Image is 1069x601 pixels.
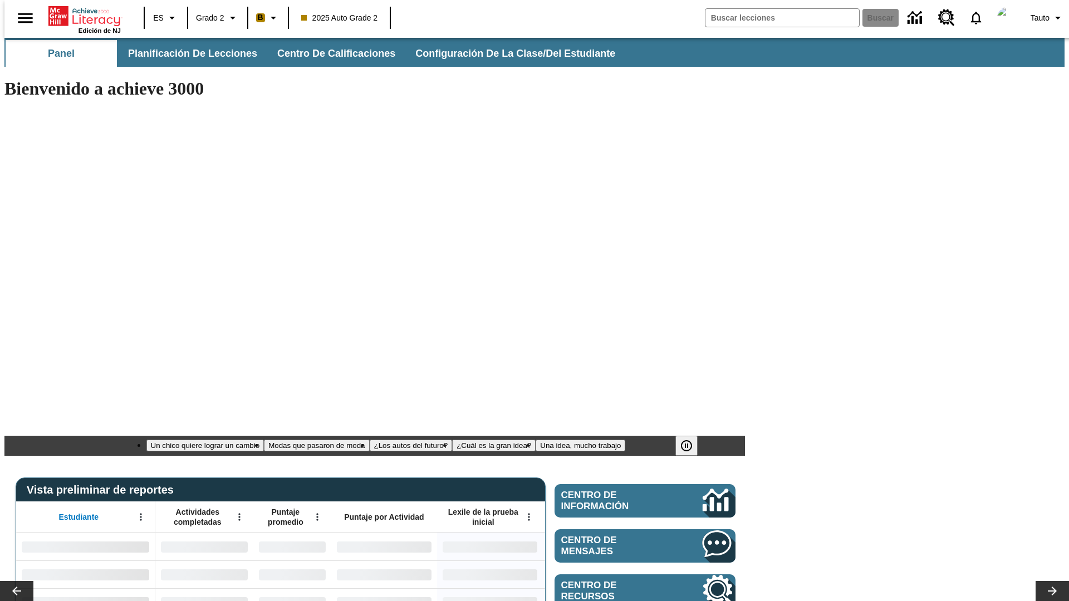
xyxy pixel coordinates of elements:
[4,40,625,67] div: Subbarra de navegación
[561,535,669,557] span: Centro de mensajes
[705,9,859,27] input: Buscar campo
[452,440,536,451] button: Diapositiva 4 ¿Cuál es la gran idea?
[259,507,312,527] span: Puntaje promedio
[555,529,735,563] a: Centro de mensajes
[370,440,453,451] button: Diapositiva 3 ¿Los autos del futuro?
[1036,581,1069,601] button: Carrusel de lecciones, seguir
[931,3,962,33] a: Centro de recursos, Se abrirá en una pestaña nueva.
[561,490,665,512] span: Centro de información
[536,440,625,451] button: Diapositiva 5 Una idea, mucho trabajo
[79,27,121,34] span: Edición de NJ
[675,436,709,456] div: Pausar
[997,7,1019,29] img: avatar image
[990,3,1026,32] button: Escoja un nuevo avatar
[301,12,378,24] span: 2025 Auto Grade 2
[253,533,331,560] div: Sin datos,
[253,560,331,588] div: Sin datos,
[443,507,524,527] span: Lexile de la prueba inicial
[555,484,735,518] a: Centro de información
[309,509,326,525] button: Abrir menú
[148,8,184,28] button: Lenguaje: ES, Selecciona un idioma
[901,3,931,33] a: Centro de información
[119,40,266,67] button: Planificación de lecciones
[4,38,1065,67] div: Subbarra de navegación
[277,47,395,60] span: Centro de calificaciones
[268,40,404,67] button: Centro de calificaciones
[252,8,285,28] button: Boost El color de la clase es anaranjado claro. Cambiar el color de la clase.
[155,533,253,560] div: Sin datos,
[133,509,149,525] button: Abrir menú
[406,40,624,67] button: Configuración de la clase/del estudiante
[192,8,244,28] button: Grado: Grado 2, Elige un grado
[27,484,179,496] span: Vista preliminar de reportes
[48,47,75,60] span: Panel
[1026,8,1069,28] button: Perfil/Configuración
[521,509,537,525] button: Abrir menú
[48,4,121,34] div: Portada
[59,512,99,522] span: Estudiante
[344,512,424,522] span: Puntaje por Actividad
[415,47,615,60] span: Configuración de la clase/del estudiante
[264,440,369,451] button: Diapositiva 2 Modas que pasaron de moda
[196,12,224,24] span: Grado 2
[128,47,257,60] span: Planificación de lecciones
[48,5,121,27] a: Portada
[153,12,164,24] span: ES
[155,560,253,588] div: Sin datos,
[1031,12,1050,24] span: Tauto
[675,436,698,456] button: Pausar
[146,440,264,451] button: Diapositiva 1 Un chico quiere lograr un cambio
[4,78,745,99] h1: Bienvenido a achieve 3000
[6,40,117,67] button: Panel
[161,507,234,527] span: Actividades completadas
[231,509,248,525] button: Abrir menú
[962,3,990,32] a: Notificaciones
[258,11,263,24] span: B
[9,2,42,35] button: Abrir el menú lateral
